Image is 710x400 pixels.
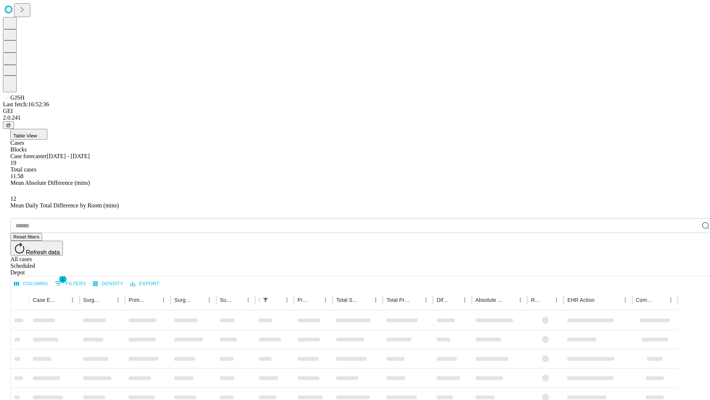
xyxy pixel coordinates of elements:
button: Sort [310,295,320,305]
div: 2.0.241 [3,114,707,121]
button: Menu [320,295,331,305]
button: Menu [515,295,525,305]
div: GEI [3,108,707,114]
button: Menu [158,295,169,305]
div: Difference [437,297,449,303]
div: Resolved in EHR [531,297,541,303]
span: 1 [59,276,67,283]
button: Table View [10,129,47,140]
span: [DATE] - [DATE] [47,153,89,159]
button: Sort [194,295,204,305]
button: Menu [113,295,123,305]
span: GJSH [10,94,24,101]
span: @ [6,122,11,128]
button: Sort [449,295,460,305]
span: Reset filters [13,234,39,240]
div: Total Scheduled Duration [336,297,359,303]
div: Scheduled In Room Duration [259,297,260,303]
button: Sort [271,295,282,305]
button: Density [91,278,125,290]
button: Show filters [260,295,271,305]
button: Menu [620,295,630,305]
span: 19 [10,160,16,166]
div: Total Predicted Duration [386,297,410,303]
button: Sort [505,295,515,305]
button: Menu [421,295,431,305]
button: Menu [371,295,381,305]
span: Mean Daily Total Difference by Room (mins) [10,202,119,209]
div: Surgery Date [220,297,232,303]
span: Table View [13,133,37,139]
button: Sort [541,295,551,305]
span: Total cases [10,166,36,173]
button: Sort [233,295,243,305]
button: Export [128,278,161,290]
button: Sort [595,295,606,305]
button: Sort [655,295,666,305]
button: Sort [102,295,113,305]
span: 11.58 [10,173,23,179]
div: 1 active filter [260,295,271,305]
span: Refresh data [26,249,60,256]
button: Sort [148,295,158,305]
button: Select columns [12,278,50,290]
button: Menu [204,295,214,305]
button: Reset filters [10,233,42,241]
button: Sort [360,295,371,305]
span: Last fetch: 16:52:36 [3,101,49,107]
button: Menu [551,295,562,305]
button: Sort [410,295,421,305]
span: Mean Absolute Difference (mins) [10,180,90,186]
div: Comments [636,297,655,303]
div: Predicted In Room Duration [298,297,310,303]
span: Case forecaster [10,153,47,159]
button: @ [3,121,14,129]
div: EHR Action [567,297,594,303]
span: 12 [10,196,16,202]
button: Menu [460,295,470,305]
div: Surgery Name [174,297,193,303]
div: Surgeon Name [83,297,102,303]
button: Menu [666,295,676,305]
button: Refresh data [10,241,63,256]
button: Menu [282,295,292,305]
div: Case Epic Id [33,297,56,303]
button: Menu [67,295,78,305]
button: Show filters [53,278,88,290]
button: Sort [57,295,67,305]
div: Primary Service [129,297,147,303]
div: Absolute Difference [476,297,504,303]
button: Menu [243,295,253,305]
